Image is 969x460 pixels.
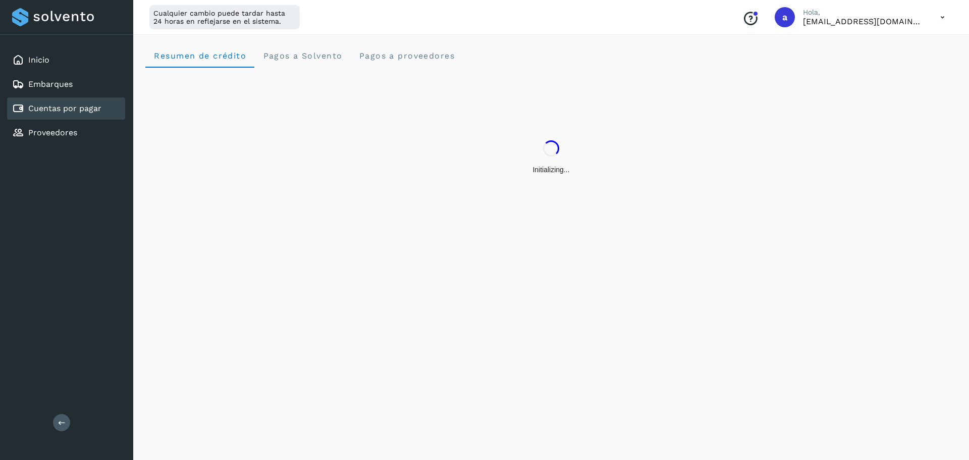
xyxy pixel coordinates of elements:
p: administracion@aplogistica.com [803,17,924,26]
a: Cuentas por pagar [28,104,101,113]
div: Embarques [7,73,125,95]
div: Cualquier cambio puede tardar hasta 24 horas en reflejarse en el sistema. [149,5,300,29]
div: Cuentas por pagar [7,97,125,120]
a: Inicio [28,55,49,65]
a: Embarques [28,79,73,89]
span: Resumen de crédito [153,51,246,61]
span: Pagos a proveedores [358,51,455,61]
a: Proveedores [28,128,77,137]
p: Hola, [803,8,924,17]
div: Inicio [7,49,125,71]
span: Pagos a Solvento [262,51,342,61]
div: Proveedores [7,122,125,144]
